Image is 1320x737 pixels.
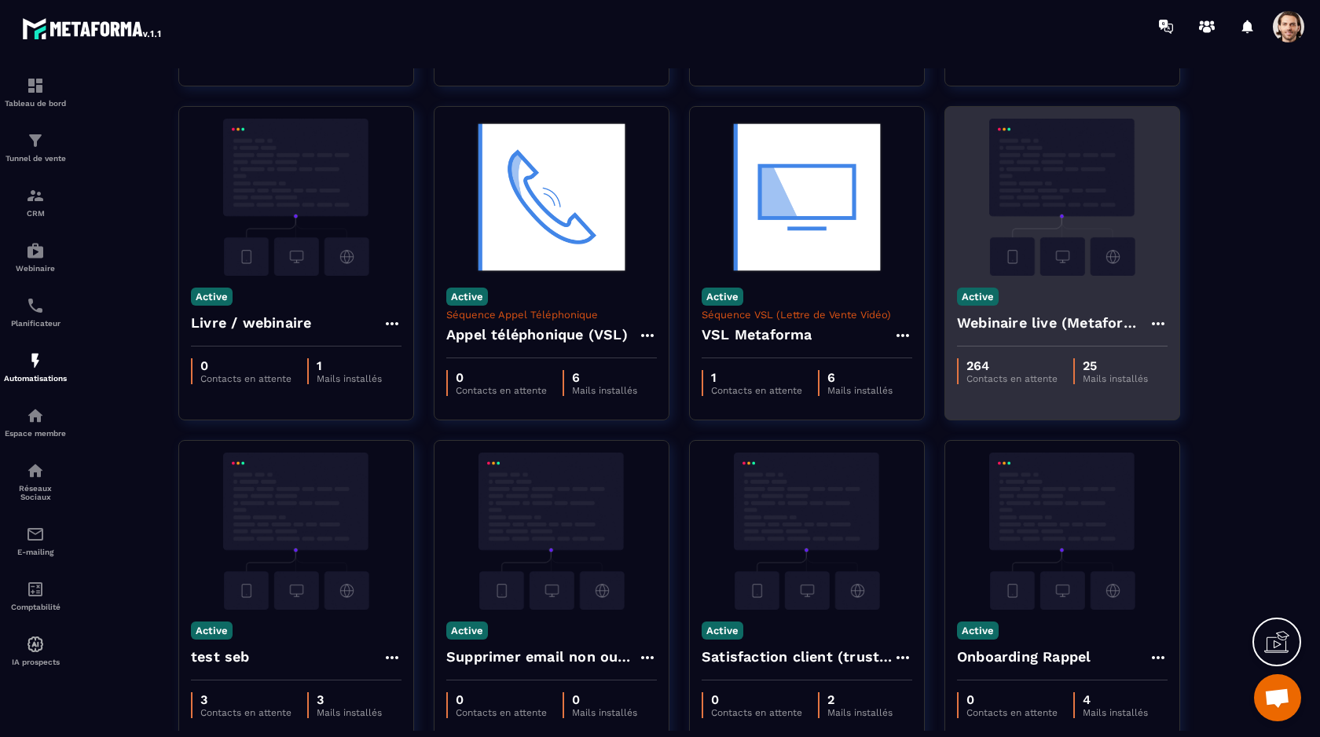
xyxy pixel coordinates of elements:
h4: Appel téléphonique (VSL) [446,324,628,346]
p: Active [702,621,743,640]
a: automationsautomationsWebinaire [4,229,67,284]
p: CRM [4,209,67,218]
p: Contacts en attente [711,385,802,396]
p: Mails installés [1083,373,1148,384]
p: Séquence Appel Téléphonique [446,309,657,321]
img: automation-background [957,453,1168,610]
p: 4 [1083,692,1148,707]
h4: Satisfaction client (trustpilot) [702,646,893,668]
p: 0 [456,692,547,707]
p: 264 [966,358,1058,373]
a: formationformationTableau de bord [4,64,67,119]
a: automationsautomationsAutomatisations [4,339,67,394]
img: social-network [26,461,45,480]
p: Mails installés [317,373,382,384]
img: automation-background [446,453,657,610]
img: automations [26,241,45,260]
p: Contacts en attente [200,373,291,384]
p: Contacts en attente [966,373,1058,384]
p: Mails installés [827,707,893,718]
img: logo [22,14,163,42]
p: Contacts en attente [200,707,291,718]
a: formationformationCRM [4,174,67,229]
p: 1 [711,370,802,385]
p: Mails installés [827,385,893,396]
img: automations [26,406,45,425]
img: email [26,525,45,544]
p: Séquence VSL (Lettre de Vente Vidéo) [702,309,912,321]
a: schedulerschedulerPlanificateur [4,284,67,339]
p: 0 [711,692,802,707]
h4: Supprimer email non ouvert apres 60 jours [446,646,638,668]
p: Active [446,621,488,640]
p: 3 [317,692,382,707]
img: formation [26,186,45,205]
img: accountant [26,580,45,599]
h4: VSL Metaforma [702,324,812,346]
p: 6 [572,370,637,385]
p: Contacts en attente [966,707,1058,718]
p: 25 [1083,358,1148,373]
img: formation [26,76,45,95]
img: automation-background [446,119,657,276]
a: social-networksocial-networkRéseaux Sociaux [4,449,67,513]
p: Active [191,288,233,306]
p: 6 [827,370,893,385]
img: automations [26,351,45,370]
a: Mở cuộc trò chuyện [1254,674,1301,721]
p: 0 [200,358,291,373]
p: Mails installés [572,385,637,396]
a: automationsautomationsEspace membre [4,394,67,449]
p: E-mailing [4,548,67,556]
p: Contacts en attente [456,707,547,718]
p: Active [957,621,999,640]
p: Automatisations [4,374,67,383]
h4: Webinaire live (Metaforma) [957,312,1149,334]
h4: Livre / webinaire [191,312,311,334]
p: Contacts en attente [456,385,547,396]
p: Mails installés [572,707,637,718]
p: Active [702,288,743,306]
p: Mails installés [317,707,382,718]
a: formationformationTunnel de vente [4,119,67,174]
p: Espace membre [4,429,67,438]
p: Mails installés [1083,707,1148,718]
p: Réseaux Sociaux [4,484,67,501]
p: Comptabilité [4,603,67,611]
h4: test seb [191,646,250,668]
a: accountantaccountantComptabilité [4,568,67,623]
p: Planificateur [4,319,67,328]
img: scheduler [26,296,45,315]
p: Active [446,288,488,306]
img: automation-background [191,119,401,276]
img: automation-background [191,453,401,610]
p: Webinaire [4,264,67,273]
p: 1 [317,358,382,373]
p: 3 [200,692,291,707]
img: automations [26,635,45,654]
p: 0 [572,692,637,707]
p: Active [191,621,233,640]
p: Active [957,288,999,306]
p: 0 [456,370,547,385]
p: IA prospects [4,658,67,666]
p: Contacts en attente [711,707,802,718]
img: formation [26,131,45,150]
img: automation-background [702,453,912,610]
p: 0 [966,692,1058,707]
p: 2 [827,692,893,707]
h4: Onboarding Rappel [957,646,1091,668]
p: Tunnel de vente [4,154,67,163]
img: automation-background [702,119,912,276]
a: emailemailE-mailing [4,513,67,568]
p: Tableau de bord [4,99,67,108]
img: automation-background [957,119,1168,276]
